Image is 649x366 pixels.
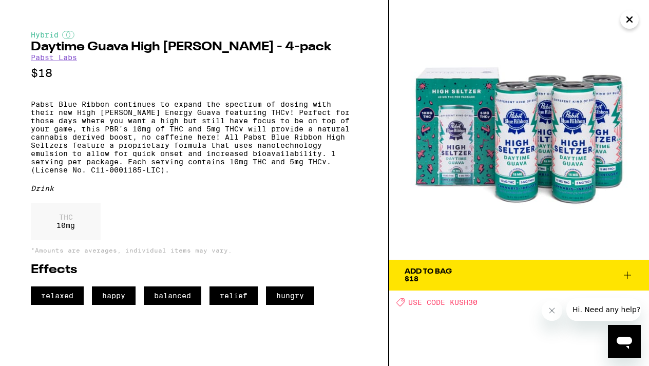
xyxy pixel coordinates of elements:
iframe: Message from company [566,298,641,321]
img: hybridColor.svg [62,31,74,39]
div: Drink [31,184,357,192]
span: balanced [144,286,201,305]
span: hungry [266,286,314,305]
span: USE CODE KUSH30 [408,298,478,306]
button: Add To Bag$18 [389,260,649,291]
p: THC [56,213,75,221]
span: relief [209,286,258,305]
h2: Daytime Guava High [PERSON_NAME] - 4-pack [31,41,357,53]
iframe: Button to launch messaging window [608,325,641,358]
span: happy [92,286,136,305]
p: Pabst Blue Ribbon continues to expand the spectrum of dosing with their new High [PERSON_NAME] En... [31,100,357,174]
div: Add To Bag [405,268,452,275]
a: Pabst Labs [31,53,77,62]
span: relaxed [31,286,84,305]
div: Hybrid [31,31,357,39]
p: *Amounts are averages, individual items may vary. [31,247,357,254]
span: $18 [405,275,418,283]
iframe: Close message [542,300,562,321]
div: 10 mg [31,203,101,240]
button: Close [620,10,639,29]
p: $18 [31,67,357,80]
h2: Effects [31,264,357,276]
